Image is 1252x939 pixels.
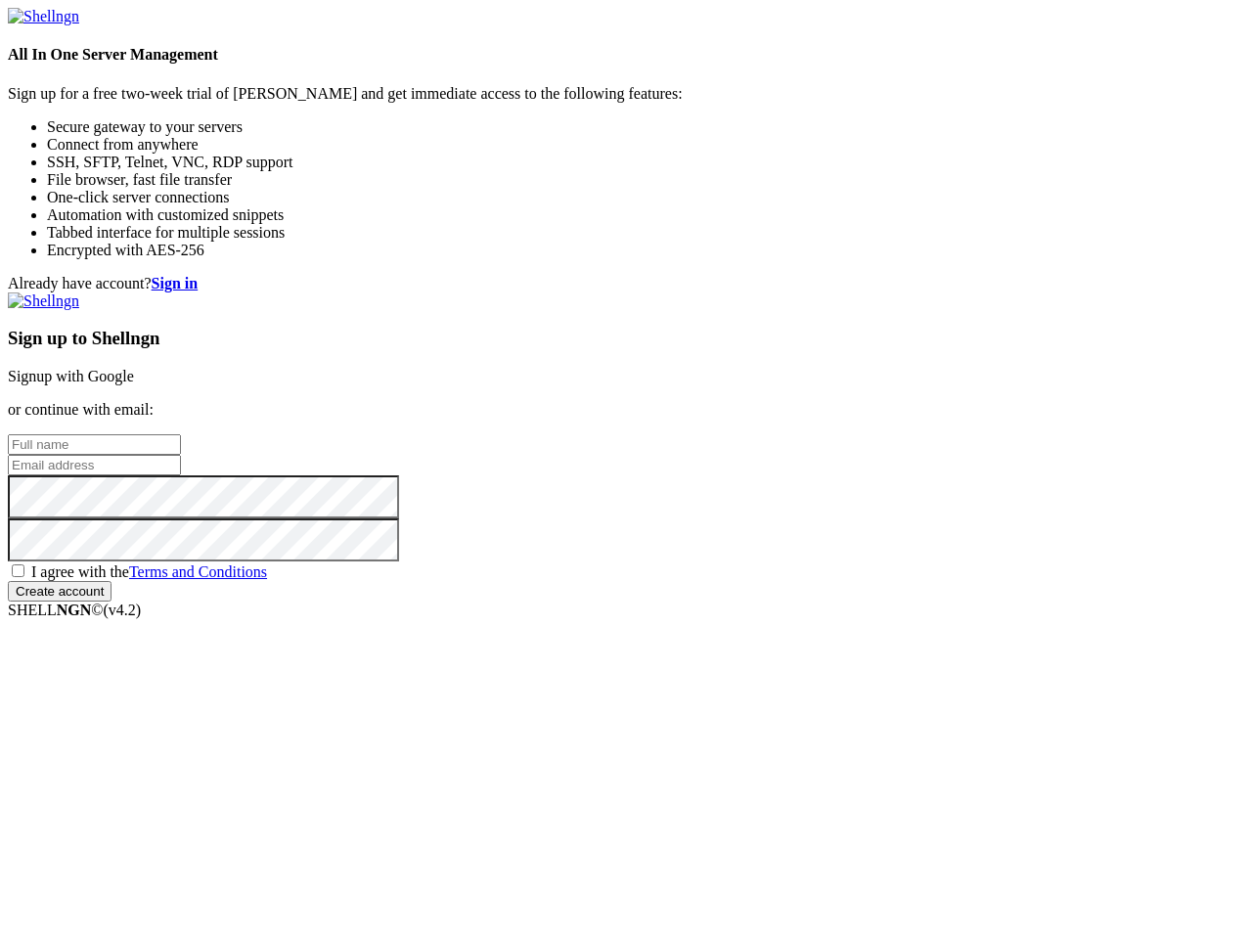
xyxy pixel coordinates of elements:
[47,118,1244,136] li: Secure gateway to your servers
[8,581,112,602] input: Create account
[8,292,79,310] img: Shellngn
[8,368,134,384] a: Signup with Google
[47,242,1244,259] li: Encrypted with AES-256
[8,275,1244,292] div: Already have account?
[8,434,181,455] input: Full name
[152,275,199,291] a: Sign in
[47,224,1244,242] li: Tabbed interface for multiple sessions
[8,85,1244,103] p: Sign up for a free two-week trial of [PERSON_NAME] and get immediate access to the following feat...
[8,401,1244,419] p: or continue with email:
[47,171,1244,189] li: File browser, fast file transfer
[47,136,1244,154] li: Connect from anywhere
[8,602,141,618] span: SHELL ©
[8,328,1244,349] h3: Sign up to Shellngn
[12,564,24,577] input: I agree with theTerms and Conditions
[47,189,1244,206] li: One-click server connections
[57,602,92,618] b: NGN
[47,206,1244,224] li: Automation with customized snippets
[129,563,267,580] a: Terms and Conditions
[31,563,267,580] span: I agree with the
[8,46,1244,64] h4: All In One Server Management
[104,602,142,618] span: 4.2.0
[47,154,1244,171] li: SSH, SFTP, Telnet, VNC, RDP support
[8,455,181,475] input: Email address
[8,8,79,25] img: Shellngn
